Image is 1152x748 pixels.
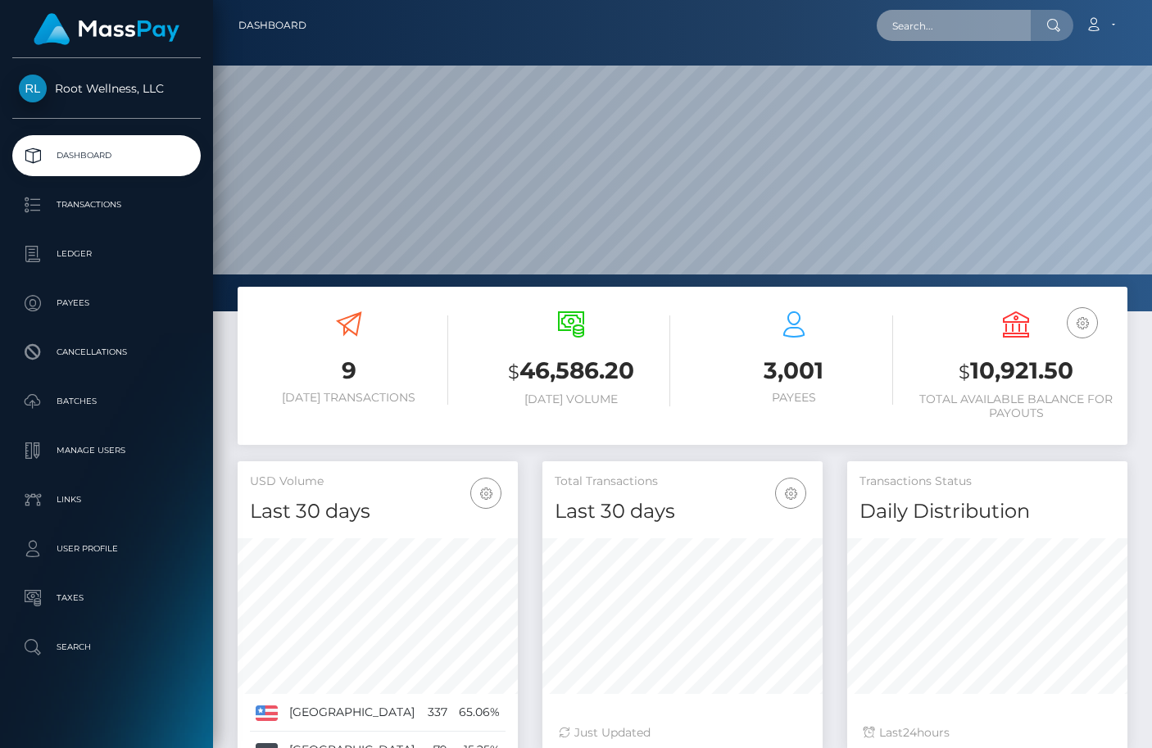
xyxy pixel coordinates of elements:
[859,474,1115,490] h5: Transactions Status
[19,242,194,266] p: Ledger
[453,694,506,732] td: 65.06%
[19,143,194,168] p: Dashboard
[508,360,519,383] small: $
[12,578,201,619] a: Taxes
[421,694,452,732] td: 337
[12,381,201,422] a: Batches
[12,332,201,373] a: Cancellations
[19,635,194,660] p: Search
[903,725,917,740] span: 24
[864,724,1111,741] div: Last hours
[877,10,1031,41] input: Search...
[859,497,1115,526] h4: Daily Distribution
[34,13,179,45] img: MassPay Logo
[250,391,448,405] h6: [DATE] Transactions
[473,392,671,406] h6: [DATE] Volume
[19,75,47,102] img: Root Wellness, LLC
[19,291,194,315] p: Payees
[19,586,194,610] p: Taxes
[19,537,194,561] p: User Profile
[695,355,893,387] h3: 3,001
[555,497,810,526] h4: Last 30 days
[695,391,893,405] h6: Payees
[12,233,201,274] a: Ledger
[19,487,194,512] p: Links
[12,528,201,569] a: User Profile
[238,8,306,43] a: Dashboard
[959,360,970,383] small: $
[283,694,421,732] td: [GEOGRAPHIC_DATA]
[12,479,201,520] a: Links
[12,283,201,324] a: Payees
[559,724,806,741] div: Just Updated
[12,135,201,176] a: Dashboard
[12,627,201,668] a: Search
[250,474,506,490] h5: USD Volume
[12,81,201,96] span: Root Wellness, LLC
[19,438,194,463] p: Manage Users
[12,430,201,471] a: Manage Users
[19,389,194,414] p: Batches
[19,193,194,217] p: Transactions
[19,340,194,365] p: Cancellations
[12,184,201,225] a: Transactions
[473,355,671,388] h3: 46,586.20
[250,497,506,526] h4: Last 30 days
[250,355,448,387] h3: 9
[256,705,278,720] img: US.png
[918,355,1116,388] h3: 10,921.50
[918,392,1116,420] h6: Total Available Balance for Payouts
[555,474,810,490] h5: Total Transactions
